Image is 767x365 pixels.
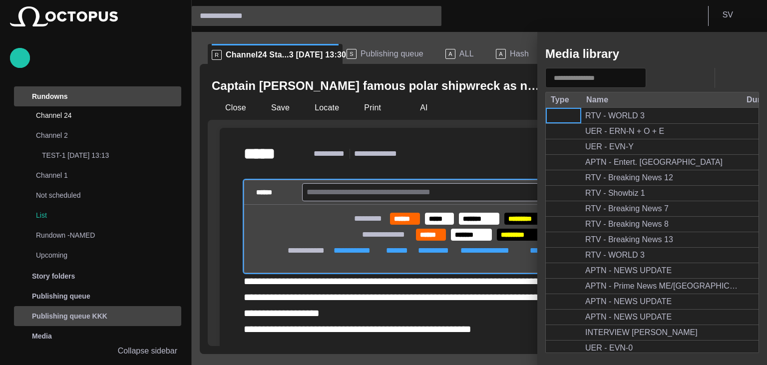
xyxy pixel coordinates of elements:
div: UER - EVN-Y [585,141,634,152]
div: RTV - WORLD 3 [585,110,645,121]
div: RTV - Breaking News 7 [585,203,669,214]
div: APTN - NEWS UPDATE [585,312,672,323]
div: Name [586,95,608,105]
div: UER - EVN-0 [585,343,633,354]
div: APTN - NEWS UPDATE [585,296,672,307]
div: RTV - Showbiz 1 [585,188,645,199]
div: RTV - Breaking News 8 [585,219,669,230]
div: RTV - WORLD 3 [585,250,645,261]
div: Type [551,95,569,105]
div: INTERVIEW NAIM KASSEM [585,327,698,338]
h2: Media library [545,47,619,61]
div: APTN - Entert. EUROPE [585,157,723,168]
div: Resize sidebar [533,199,549,227]
div: RTV - Breaking News 13 [585,234,673,245]
div: APTN - Prime News ME/EUROPE [585,281,738,292]
div: UER - ERN-N + O + E [585,126,664,137]
div: APTN - NEWS UPDATE [585,265,672,276]
div: RTV - Breaking News 12 [585,172,673,183]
